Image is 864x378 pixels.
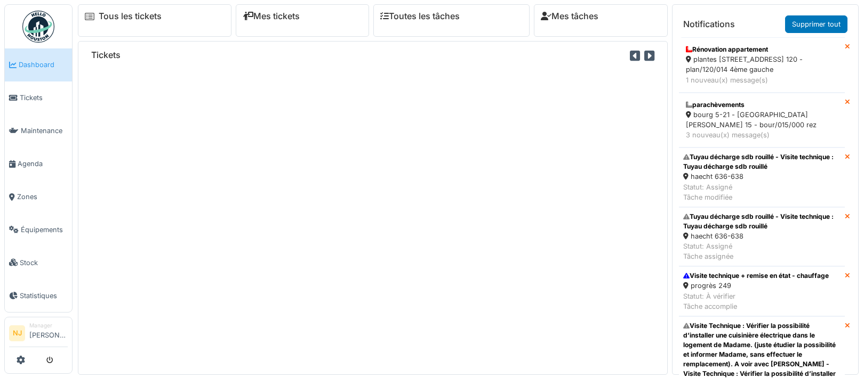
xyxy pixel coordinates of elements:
[683,231,841,241] div: haecht 636-638
[20,93,68,103] span: Tickets
[243,11,300,21] a: Mes tickets
[5,180,72,213] a: Zones
[679,266,845,316] a: Visite technique + remise en état - chauffage progrès 249 Statut: À vérifierTâche accomplie
[686,110,838,130] div: bourg 5-21 - [GEOGRAPHIC_DATA][PERSON_NAME] 15 - bour/015/000 rez
[686,130,838,140] div: 3 nouveau(x) message(s)
[683,171,841,182] div: haecht 636-638
[29,322,68,344] li: [PERSON_NAME]
[683,291,829,311] div: Statut: À vérifier Tâche accomplie
[22,11,54,43] img: Badge_color-CXgf-gQk.svg
[21,126,68,136] span: Maintenance
[679,147,845,207] a: Tuyau décharge sdb rouillé - Visite technique : Tuyau décharge sdb rouillé haecht 636-638 Statut:...
[29,322,68,330] div: Manager
[19,60,68,70] span: Dashboard
[99,11,162,21] a: Tous les tickets
[683,281,829,291] div: progrès 249
[5,48,72,81] a: Dashboard
[5,279,72,312] a: Statistiques
[20,258,68,268] span: Stock
[683,182,841,202] div: Statut: Assigné Tâche modifiée
[686,100,838,110] div: parachèvements
[541,11,598,21] a: Mes tâches
[679,207,845,267] a: Tuyau décharge sdb rouillé - Visite technique : Tuyau décharge sdb rouillé haecht 636-638 Statut:...
[683,212,841,231] div: Tuyau décharge sdb rouillé - Visite technique : Tuyau décharge sdb rouillé
[18,159,68,169] span: Agenda
[686,54,838,75] div: plantes [STREET_ADDRESS] 120 - plan/120/014 4ème gauche
[5,246,72,279] a: Stock
[17,192,68,202] span: Zones
[5,213,72,246] a: Équipements
[683,19,735,29] h6: Notifications
[679,37,845,93] a: Rénovation appartement plantes [STREET_ADDRESS] 120 - plan/120/014 4ème gauche 1 nouveau(x) messa...
[686,75,838,85] div: 1 nouveau(x) message(s)
[91,50,121,60] h6: Tickets
[21,225,68,235] span: Équipements
[683,241,841,261] div: Statut: Assigné Tâche assignée
[5,147,72,180] a: Agenda
[380,11,460,21] a: Toutes les tâches
[9,325,25,341] li: NJ
[686,45,838,54] div: Rénovation appartement
[785,15,847,33] a: Supprimer tout
[5,81,72,114] a: Tickets
[683,271,829,281] div: Visite technique + remise en état - chauffage
[9,322,68,347] a: NJ Manager[PERSON_NAME]
[679,93,845,148] a: parachèvements bourg 5-21 - [GEOGRAPHIC_DATA][PERSON_NAME] 15 - bour/015/000 rez 3 nouveau(x) mes...
[20,291,68,301] span: Statistiques
[5,114,72,147] a: Maintenance
[683,152,841,171] div: Tuyau décharge sdb rouillé - Visite technique : Tuyau décharge sdb rouillé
